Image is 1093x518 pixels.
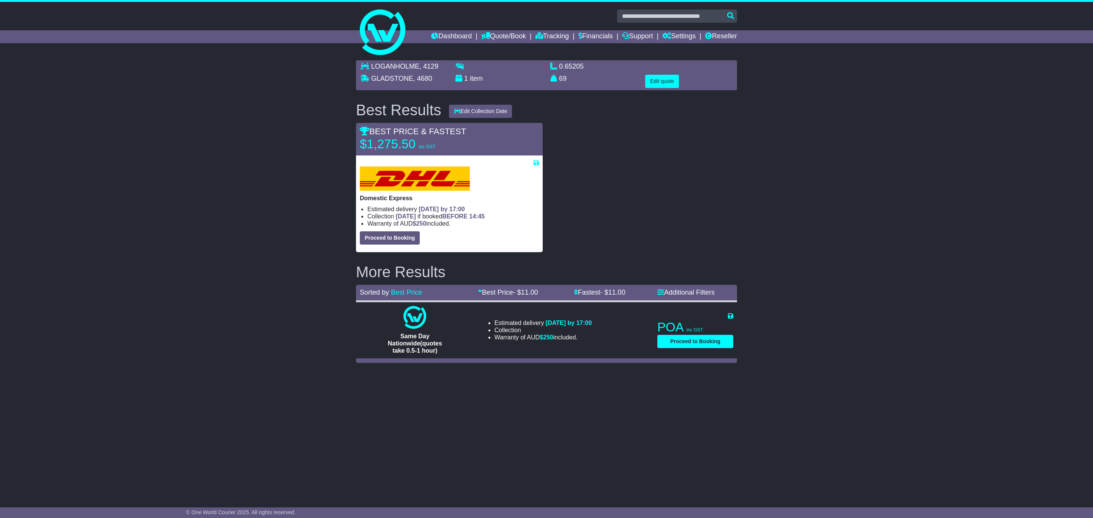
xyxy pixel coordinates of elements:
span: if booked [396,213,485,220]
span: - $ [600,289,625,296]
span: 1 [464,75,468,82]
li: Collection [367,213,539,220]
button: Proceed to Booking [657,335,733,348]
span: $ [413,220,426,227]
button: Edit quote [645,75,679,88]
span: item [470,75,483,82]
p: $1,275.50 [360,137,455,152]
span: inc GST [687,327,703,333]
button: Proceed to Booking [360,231,420,245]
span: BEFORE [442,213,468,220]
a: Financials [578,30,613,43]
li: Warranty of AUD included. [367,220,539,227]
span: , 4680 [413,75,432,82]
a: Tracking [535,30,569,43]
span: BEST PRICE & FASTEST [360,127,466,136]
span: 0.65205 [559,63,584,70]
a: Reseller [705,30,737,43]
span: 11.00 [521,289,538,296]
span: $ [540,334,553,341]
p: POA [657,320,733,335]
a: Best Price [391,289,422,296]
span: LOGANHOLME [371,63,419,70]
span: 250 [416,220,426,227]
span: 250 [543,334,553,341]
span: inc GST [419,144,435,149]
a: Dashboard [431,30,472,43]
a: Additional Filters [657,289,715,296]
span: - $ [513,289,538,296]
h2: More Results [356,264,737,280]
span: Same Day Nationwide(quotes take 0.5-1 hour) [388,333,442,354]
a: Support [622,30,653,43]
span: 11.00 [608,289,625,296]
span: GLADSTONE [371,75,413,82]
img: One World Courier: Same Day Nationwide(quotes take 0.5-1 hour) [403,306,426,329]
span: Sorted by [360,289,389,296]
span: [DATE] [396,213,416,220]
span: 14:45 [469,213,485,220]
a: Quote/Book [481,30,526,43]
span: 69 [559,75,567,82]
a: Best Price- $11.00 [478,289,538,296]
a: Settings [662,30,696,43]
span: © One World Courier 2025. All rights reserved. [186,509,296,515]
li: Collection [495,326,592,334]
li: Estimated delivery [495,319,592,326]
span: [DATE] by 17:00 [419,206,465,212]
img: DHL: Domestic Express [360,166,470,191]
span: , 4129 [419,63,438,70]
span: [DATE] by 17:00 [546,320,592,326]
a: Fastest- $11.00 [574,289,625,296]
li: Warranty of AUD included. [495,334,592,341]
p: Domestic Express [360,195,539,202]
button: Edit Collection Date [449,105,512,118]
div: Best Results [352,102,445,118]
li: Estimated delivery [367,206,539,213]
